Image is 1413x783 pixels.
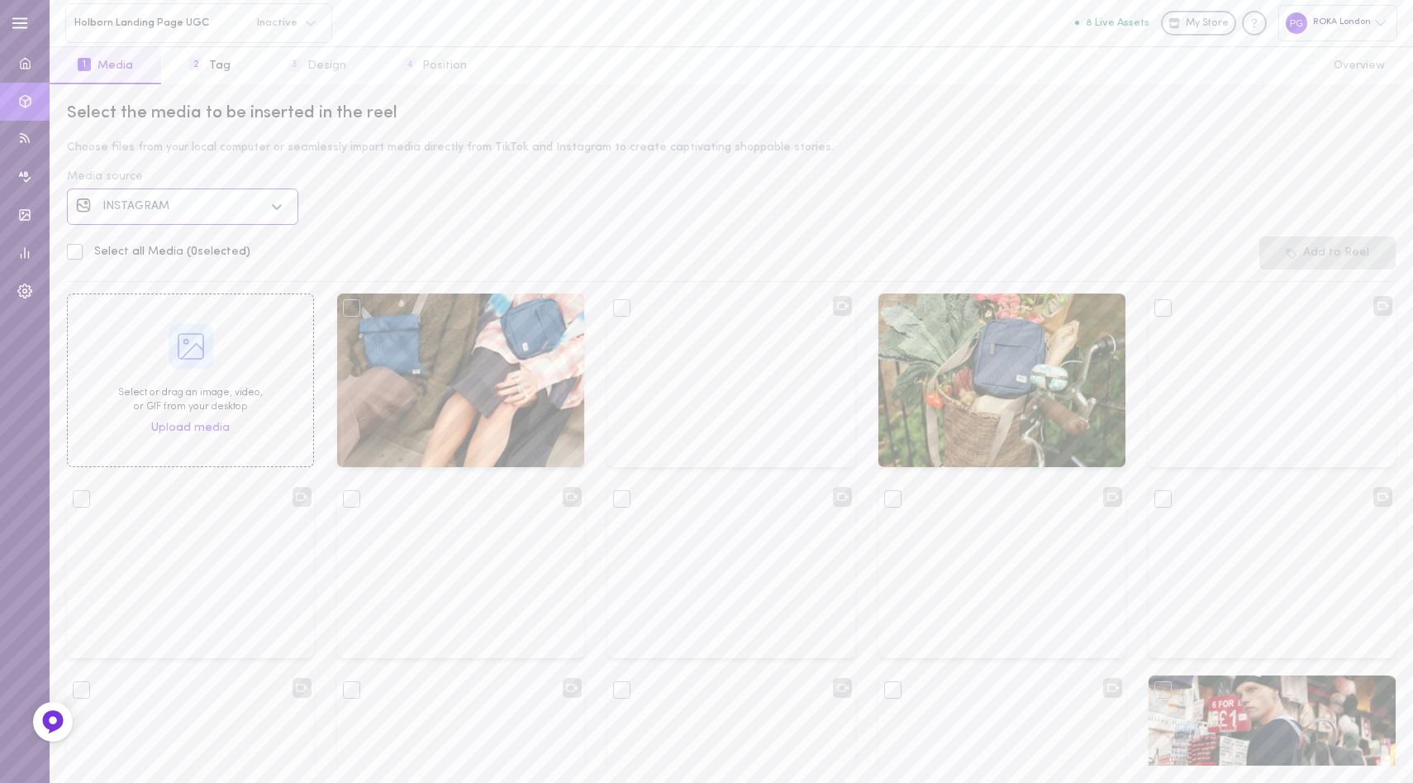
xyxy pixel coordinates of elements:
[67,142,1396,154] div: Choose files from your local computer or seamlessly import media directly from TikTok and Instagr...
[374,47,495,84] button: 4Position
[1161,11,1236,36] a: My Store
[40,709,65,734] img: Feedback Button
[118,386,263,414] div: Select or drag an image, video, or GIF from your desktop
[1242,11,1267,36] div: Knowledge center
[189,58,202,71] span: 2
[151,420,230,437] span: Upload media
[67,171,1396,183] div: Media source
[67,102,1396,125] div: Select the media to be inserted in the reel
[1075,17,1149,28] button: 8 Live Assets
[1278,5,1397,41] div: ROKA London
[76,198,91,212] img: social
[288,58,301,71] span: 3
[337,294,584,467] img: Media 487051
[55,294,1407,766] div: Select or drag an image, video,or GIF from your desktopUpload mediaMedia 487051Media 487049Media ...
[1306,47,1413,84] button: Overview
[102,200,169,212] span: INSTAGRAM
[259,47,374,84] button: 3Design
[74,17,246,29] span: Holborn Landing Page UGC
[50,47,161,84] button: 1Media
[78,58,91,71] span: 1
[246,17,297,28] span: Inactive
[402,58,416,71] span: 4
[94,246,250,258] span: Select all Media ( 0 selected)
[161,47,259,84] button: 2Tag
[878,294,1125,467] img: Media 487049
[1259,236,1396,270] button: Add to Reel
[1186,17,1229,31] span: My Store
[1075,17,1161,29] a: 8 Live Assets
